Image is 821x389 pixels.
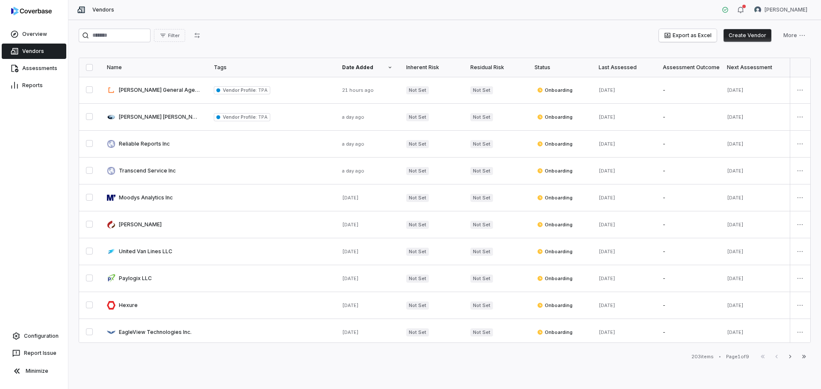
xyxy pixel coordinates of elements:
[727,64,777,71] div: Next Assessment
[406,301,429,310] span: Not Set
[342,249,359,254] span: [DATE]
[470,248,493,256] span: Not Set
[537,194,573,201] span: Onboarding
[656,184,720,211] td: -
[599,275,615,281] span: [DATE]
[3,363,65,380] button: Minimize
[2,44,66,59] a: Vendors
[406,140,429,148] span: Not Set
[223,87,257,93] span: Vendor Profile :
[342,87,374,93] span: 21 hours ago
[342,302,359,308] span: [DATE]
[656,238,720,265] td: -
[727,168,744,174] span: [DATE]
[537,329,573,336] span: Onboarding
[599,329,615,335] span: [DATE]
[537,114,573,120] span: Onboarding
[656,319,720,346] td: -
[599,249,615,254] span: [DATE]
[724,29,771,42] button: Create Vendor
[599,168,615,174] span: [DATE]
[223,114,257,120] span: Vendor Profile :
[406,328,429,336] span: Not Set
[154,29,185,42] button: Filter
[719,354,721,360] div: •
[656,158,720,184] td: -
[257,114,267,120] span: TPA
[535,64,585,71] div: Status
[754,6,761,13] img: Melanie Lorent avatar
[107,64,200,71] div: Name
[691,354,714,360] div: 203 items
[599,87,615,93] span: [DATE]
[599,302,615,308] span: [DATE]
[599,141,615,147] span: [DATE]
[406,86,429,94] span: Not Set
[406,275,429,283] span: Not Set
[599,195,615,201] span: [DATE]
[342,195,359,201] span: [DATE]
[537,302,573,309] span: Onboarding
[11,7,52,15] img: logo-D7KZi-bG.svg
[406,221,429,229] span: Not Set
[727,195,744,201] span: [DATE]
[470,167,493,175] span: Not Set
[726,354,749,360] div: Page 1 of 9
[663,64,713,71] div: Assessment Outcome
[214,64,328,71] div: Tags
[537,221,573,228] span: Onboarding
[727,249,744,254] span: [DATE]
[470,113,493,121] span: Not Set
[470,140,493,148] span: Not Set
[406,248,429,256] span: Not Set
[727,275,744,281] span: [DATE]
[406,194,429,202] span: Not Set
[342,64,393,71] div: Date Added
[599,222,615,228] span: [DATE]
[656,77,720,104] td: -
[537,140,573,147] span: Onboarding
[727,222,744,228] span: [DATE]
[342,275,359,281] span: [DATE]
[3,328,65,344] a: Configuration
[92,6,114,13] span: Vendors
[659,29,717,42] button: Export as Excel
[257,87,267,93] span: TPA
[656,292,720,319] td: -
[406,167,429,175] span: Not Set
[656,211,720,238] td: -
[537,248,573,255] span: Onboarding
[2,26,66,42] a: Overview
[656,104,720,131] td: -
[656,131,720,158] td: -
[3,345,65,361] button: Report Issue
[406,113,429,121] span: Not Set
[727,114,744,120] span: [DATE]
[342,114,364,120] span: a day ago
[406,64,457,71] div: Inherent Risk
[727,87,744,93] span: [DATE]
[727,329,744,335] span: [DATE]
[727,302,744,308] span: [DATE]
[727,141,744,147] span: [DATE]
[749,3,812,16] button: Melanie Lorent avatar[PERSON_NAME]
[470,301,493,310] span: Not Set
[537,275,573,282] span: Onboarding
[537,167,573,174] span: Onboarding
[470,194,493,202] span: Not Set
[342,329,359,335] span: [DATE]
[342,141,364,147] span: a day ago
[470,275,493,283] span: Not Set
[168,32,180,39] span: Filter
[765,6,807,13] span: [PERSON_NAME]
[599,64,649,71] div: Last Assessed
[2,78,66,93] a: Reports
[470,328,493,336] span: Not Set
[599,114,615,120] span: [DATE]
[342,168,364,174] span: a day ago
[778,29,811,42] button: More
[656,265,720,292] td: -
[470,86,493,94] span: Not Set
[2,61,66,76] a: Assessments
[470,221,493,229] span: Not Set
